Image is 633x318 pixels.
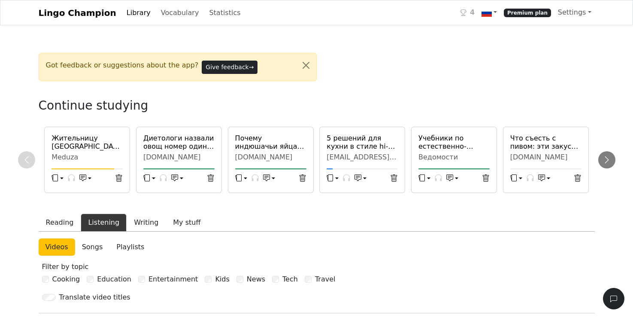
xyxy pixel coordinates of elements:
[554,4,595,21] a: Settings
[510,153,582,162] div: [DOMAIN_NAME]
[500,4,554,21] a: Premium plan
[51,153,123,162] div: Meduza
[42,263,591,271] h6: Filter by topic
[39,214,81,232] button: Reading
[46,60,199,70] span: Got feedback or suggestions about the app?
[418,134,490,150] a: Учебники по естественно-научным предметам от МФТИ внедрят в школы в 2026 году
[123,4,154,21] a: Library
[148,274,198,284] label: Entertainment
[457,4,478,21] a: 4
[282,274,298,284] label: Tech
[51,134,123,150] a: Жительницу [GEOGRAPHIC_DATA], накормившую родственников блюдом с бледной поганкой, приговорили к ...
[215,274,229,284] label: Kids
[143,134,215,150] a: Диетологи назвали овощ номер один для долголетия
[470,7,475,18] span: 4
[143,153,215,162] div: [DOMAIN_NAME]
[296,53,316,77] button: Close alert
[52,274,80,284] label: Cooking
[247,274,265,284] label: News
[166,214,208,232] button: My stuff
[482,8,492,18] img: ru.svg
[510,134,582,150] a: Что съесть с пивом: эти закуски делают напиток в разы вкуснее
[418,153,490,162] div: Ведомости
[127,214,166,232] button: Writing
[235,153,306,162] div: [DOMAIN_NAME]
[39,4,116,21] a: Lingo Champion
[327,134,398,150] a: 5 решений для кухни в стиле hi-tech: удобно и красиво
[504,9,551,17] span: Premium plan
[327,153,398,162] div: [EMAIL_ADDRESS][DOMAIN_NAME]
[39,98,339,113] h3: Continue studying
[157,4,203,21] a: Vocabulary
[206,4,244,21] a: Statistics
[97,274,131,284] label: Education
[109,238,151,256] a: Playlists
[235,134,306,150] a: Почему индюшачьи яйца не продаются в супермаркетах и что с ними происходит на фермах / Флора и фа...
[39,238,75,256] a: Videos
[59,292,130,303] div: Translate video titles
[315,274,336,284] label: Travel
[75,238,110,256] a: Songs
[81,214,127,232] button: Listening
[202,61,257,74] button: Give feedback→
